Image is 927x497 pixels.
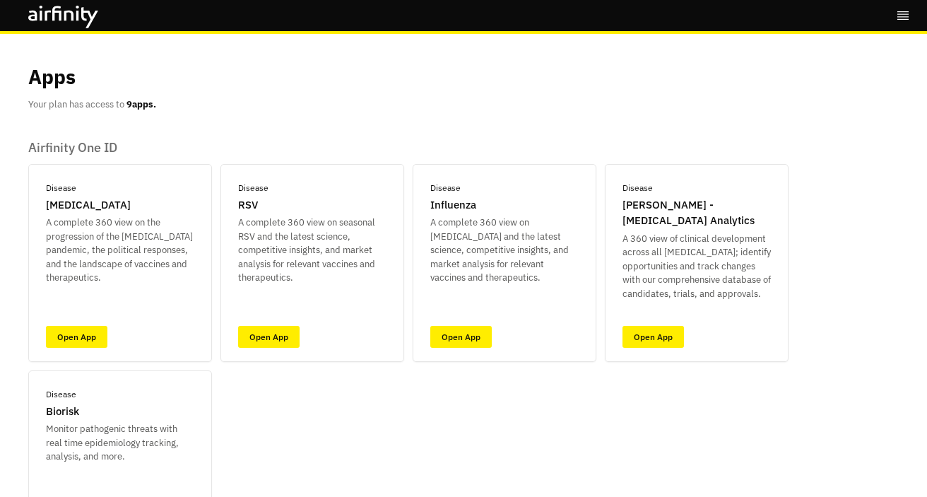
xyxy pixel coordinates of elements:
p: Disease [622,182,653,194]
a: Open App [622,326,684,348]
p: Your plan has access to [28,98,156,112]
p: [MEDICAL_DATA] [46,197,131,214]
p: A complete 360 view on the progression of the [MEDICAL_DATA] pandemic, the political responses, a... [46,216,194,285]
p: Disease [46,182,76,194]
a: Open App [430,326,492,348]
p: RSV [238,197,258,214]
p: Biorisk [46,404,79,420]
p: Influenza [430,197,476,214]
p: A complete 360 view on seasonal RSV and the latest science, competitive insights, and market anal... [238,216,386,285]
p: A 360 view of clinical development across all [MEDICAL_DATA]; identify opportunities and track ch... [622,232,771,301]
p: Disease [46,388,76,401]
a: Open App [46,326,107,348]
a: Open App [238,326,300,348]
p: Apps [28,62,76,92]
b: 9 apps. [126,98,156,110]
p: Airfinity One ID [28,140,899,156]
p: Disease [238,182,268,194]
p: Disease [430,182,461,194]
p: [PERSON_NAME] - [MEDICAL_DATA] Analytics [622,197,771,229]
p: Monitor pathogenic threats with real time epidemiology tracking, analysis, and more. [46,422,194,464]
p: A complete 360 view on [MEDICAL_DATA] and the latest science, competitive insights, and market an... [430,216,579,285]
